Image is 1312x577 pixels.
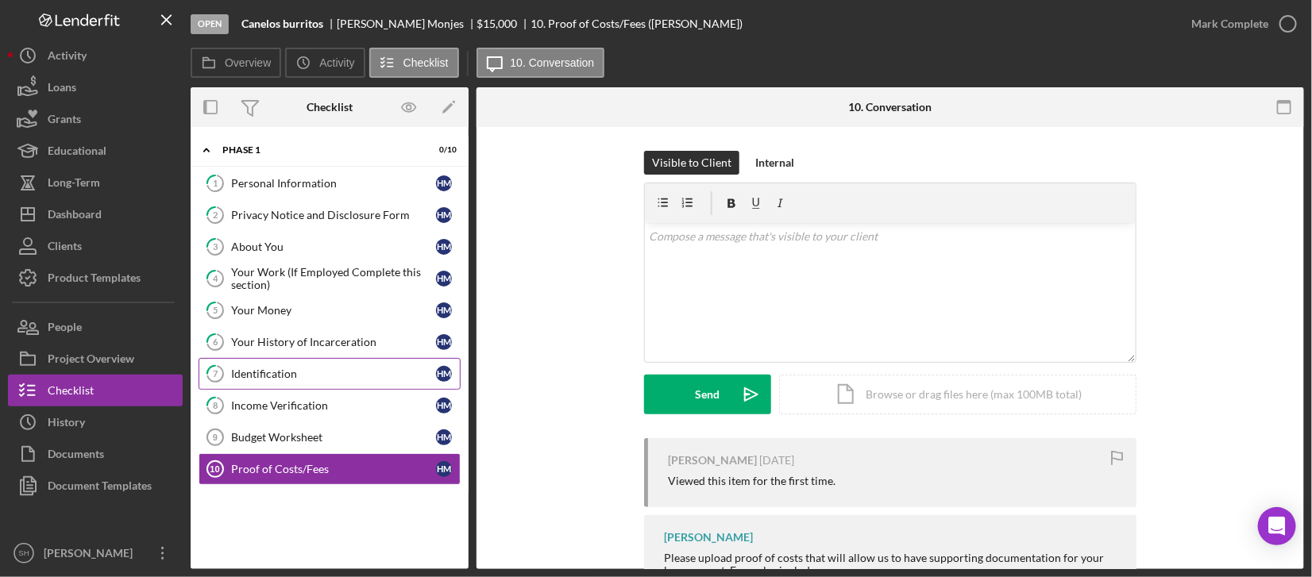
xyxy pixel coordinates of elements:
[213,368,218,379] tspan: 7
[8,135,183,167] button: Educational
[48,343,134,379] div: Project Overview
[8,375,183,406] button: Checklist
[1258,507,1296,545] div: Open Intercom Messenger
[199,421,461,453] a: 9Budget WorksheetHM
[231,240,436,253] div: About You
[428,145,457,155] div: 0 / 10
[668,475,835,487] div: Viewed this item for the first time.
[48,311,82,347] div: People
[8,406,183,438] button: History
[436,239,452,255] div: H M
[210,464,219,474] tspan: 10
[511,56,595,69] label: 10. Conversation
[1191,8,1268,40] div: Mark Complete
[477,17,518,30] span: $15,000
[213,210,218,220] tspan: 2
[8,40,183,71] button: Activity
[40,537,143,573] div: [PERSON_NAME]
[48,262,141,298] div: Product Templates
[436,366,452,382] div: H M
[664,531,753,544] div: [PERSON_NAME]
[436,429,452,445] div: H M
[213,400,218,410] tspan: 8
[48,406,85,442] div: History
[319,56,354,69] label: Activity
[403,56,449,69] label: Checklist
[231,266,436,291] div: Your Work (If Employed Complete this section)
[199,294,461,326] a: 5Your MoneyHM
[191,14,229,34] div: Open
[8,71,183,103] button: Loans
[222,145,417,155] div: Phase 1
[8,470,183,502] button: Document Templates
[225,56,271,69] label: Overview
[199,453,461,485] a: 10Proof of Costs/FeesHM
[436,398,452,414] div: H M
[477,48,605,78] button: 10. Conversation
[8,343,183,375] button: Project Overview
[213,178,218,188] tspan: 1
[848,101,932,113] div: 10. Conversation
[531,17,743,30] div: 10. Proof of Costs/Fees ([PERSON_NAME])
[8,103,183,135] button: Grants
[213,241,218,252] tspan: 3
[337,17,477,30] div: [PERSON_NAME] Monjes
[48,230,82,266] div: Clients
[213,433,218,442] tspan: 9
[199,358,461,390] a: 7IdentificationHM
[231,463,436,475] div: Proof of Costs/Fees
[8,311,183,343] a: People
[48,438,104,474] div: Documents
[644,375,771,414] button: Send
[191,48,281,78] button: Overview
[48,71,76,107] div: Loans
[231,399,436,412] div: Income Verification
[696,375,720,414] div: Send
[231,367,436,380] div: Identification
[231,336,436,348] div: Your History of Incarceration
[48,470,152,506] div: Document Templates
[8,230,183,262] button: Clients
[231,209,436,221] div: Privacy Notice and Disclosure Form
[1175,8,1304,40] button: Mark Complete
[369,48,459,78] button: Checklist
[213,305,218,315] tspan: 5
[48,103,81,139] div: Grants
[436,175,452,191] div: H M
[307,101,353,113] div: Checklist
[285,48,365,78] button: Activity
[18,549,29,558] text: SH
[199,326,461,358] a: 6Your History of IncarcerationHM
[8,438,183,470] button: Documents
[199,231,461,263] a: 3About YouHM
[747,151,802,175] button: Internal
[436,207,452,223] div: H M
[759,454,794,467] time: 2025-07-09 14:25
[8,167,183,198] button: Long-Term
[231,304,436,317] div: Your Money
[199,263,461,294] a: 4Your Work (If Employed Complete this section)HM
[213,273,218,283] tspan: 4
[8,198,183,230] button: Dashboard
[436,334,452,350] div: H M
[241,17,323,30] b: Canelos burritos
[48,375,94,410] div: Checklist
[652,151,731,175] div: Visible to Client
[199,199,461,231] a: 2Privacy Notice and Disclosure FormHM
[48,135,106,171] div: Educational
[48,40,87,75] div: Activity
[644,151,739,175] button: Visible to Client
[8,262,183,294] button: Product Templates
